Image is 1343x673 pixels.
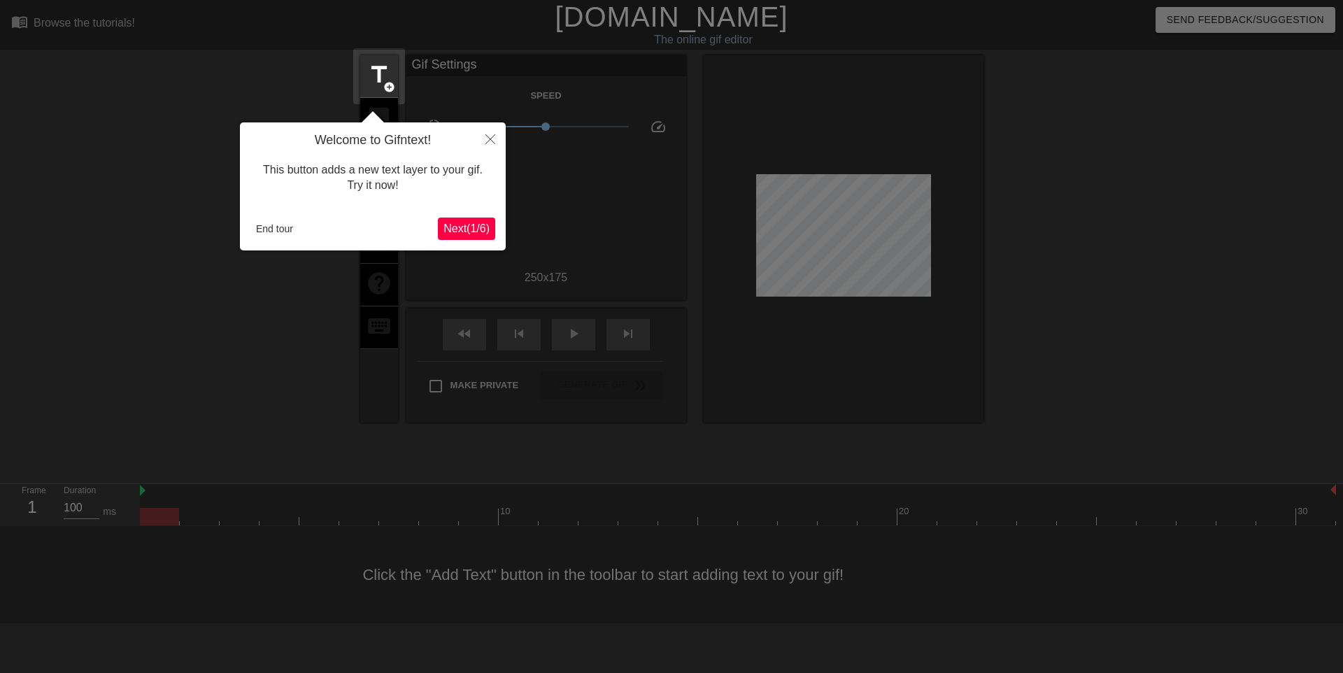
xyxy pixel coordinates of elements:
[438,218,495,240] button: Next
[475,122,506,155] button: Close
[250,148,495,208] div: This button adds a new text layer to your gif. Try it now!
[443,222,490,234] span: Next ( 1 / 6 )
[250,218,299,239] button: End tour
[250,133,495,148] h4: Welcome to Gifntext!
